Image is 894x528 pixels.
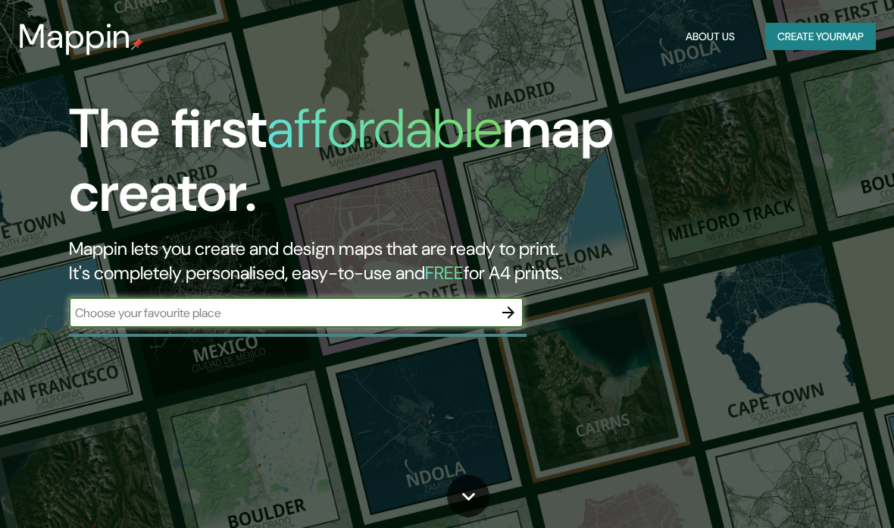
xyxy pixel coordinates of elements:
h5: FREE [425,261,464,284]
input: Choose your favourite place [69,304,493,322]
h3: Mappin [18,17,131,56]
h1: affordable [267,93,502,164]
h1: The first map creator. [69,97,784,237]
img: mappin-pin [131,38,143,50]
button: About Us [680,23,741,51]
h2: Mappin lets you create and design maps that are ready to print. It's completely personalised, eas... [69,237,784,285]
button: Create yourmap [765,23,876,51]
